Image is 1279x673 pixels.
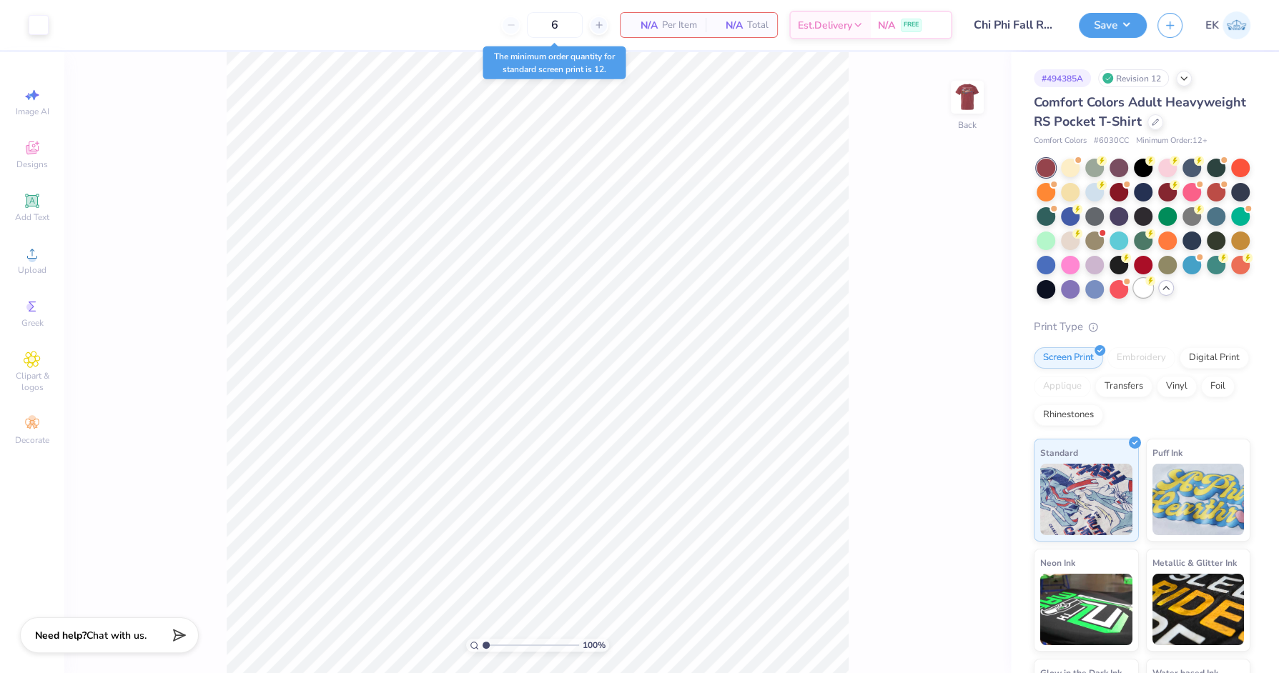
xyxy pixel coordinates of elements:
span: Add Text [15,211,49,223]
span: Image AI [16,106,49,117]
span: N/A [629,18,658,33]
img: Emily Klevan [1223,11,1250,39]
span: Est. Delivery [798,18,852,33]
div: Digital Print [1180,347,1249,369]
span: Upload [18,264,46,276]
span: Decorate [15,434,49,446]
div: Rhinestones [1034,404,1103,426]
div: The minimum order quantity for standard screen print is 12. [483,46,626,79]
span: Chat with us. [87,629,147,642]
div: Embroidery [1107,347,1175,369]
div: Print Type [1034,319,1250,335]
div: Vinyl [1157,376,1197,397]
img: Neon Ink [1040,574,1132,645]
span: FREE [904,20,919,30]
div: Revision 12 [1098,69,1169,87]
span: Total [747,18,769,33]
span: N/A [714,18,743,33]
div: Screen Print [1034,347,1103,369]
span: Designs [16,159,48,170]
span: N/A [878,18,895,33]
span: Clipart & logos [7,370,57,393]
img: Puff Ink [1152,464,1245,535]
span: Comfort Colors Adult Heavyweight RS Pocket T-Shirt [1034,94,1246,130]
span: Metallic & Glitter Ink [1152,555,1237,570]
span: EK [1205,17,1219,34]
span: Standard [1040,445,1078,460]
strong: Need help? [35,629,87,642]
span: 100 % [583,639,606,652]
span: # 6030CC [1094,135,1129,147]
div: Back [958,119,977,131]
div: Foil [1201,376,1235,397]
div: Applique [1034,376,1091,397]
span: Comfort Colors [1034,135,1087,147]
div: # 494385A [1034,69,1091,87]
button: Save [1079,13,1147,38]
input: Untitled Design [963,11,1068,39]
span: Puff Ink [1152,445,1182,460]
div: Transfers [1095,376,1152,397]
img: Metallic & Glitter Ink [1152,574,1245,645]
span: Neon Ink [1040,555,1075,570]
span: Greek [21,317,44,329]
a: EK [1205,11,1250,39]
input: – – [527,12,583,38]
img: Standard [1040,464,1132,535]
img: Back [953,83,982,111]
span: Per Item [662,18,697,33]
span: Minimum Order: 12 + [1136,135,1208,147]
